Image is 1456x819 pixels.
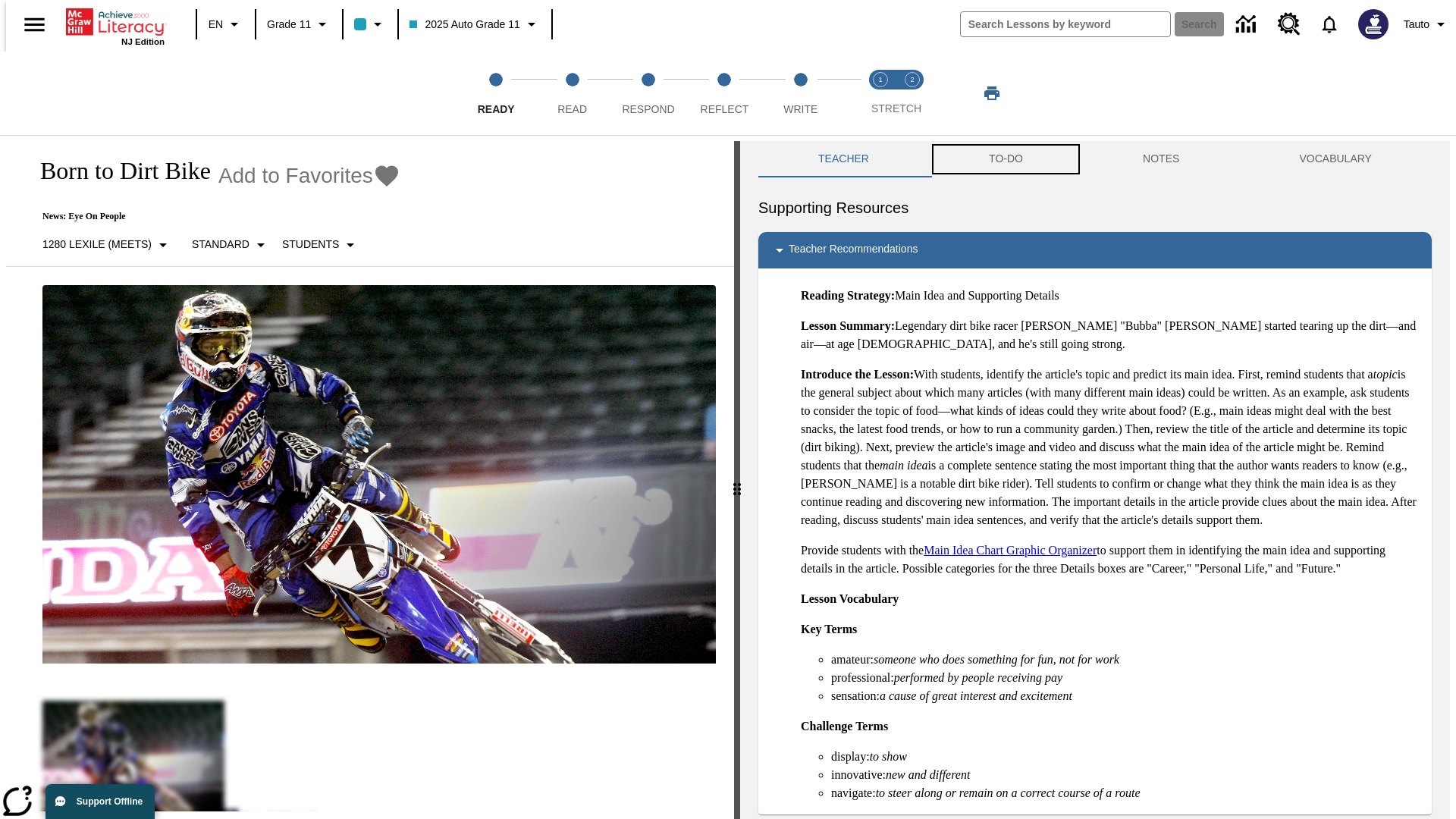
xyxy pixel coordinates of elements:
[878,76,882,83] text: 1
[870,750,907,763] em: to show
[758,232,1432,268] div: Teacher Recommendations
[783,103,817,115] span: Write
[42,285,716,664] img: Motocross racer James Stewart flies through the air on his dirt bike.
[12,2,57,47] button: Open side menu
[1083,141,1239,177] button: NOTES
[758,141,929,177] button: Teacher
[24,157,211,185] h1: Born to Dirt Bike
[758,141,1432,177] div: Instructional Panel Tabs
[801,592,899,605] strong: Lesson Vocabulary
[801,541,1420,578] p: Provide students with the to support them in identifying the main idea and supporting details in ...
[701,103,749,115] span: Reflect
[202,11,250,38] button: Language: EN, Select a language
[831,651,1420,669] li: amateur:
[1358,9,1389,39] img: Avatar
[880,689,1072,702] em: a cause of great interest and excitement
[1269,4,1310,45] a: Resource Center, Will open in new tab
[801,368,914,381] strong: Introduce the Lesson:
[734,141,740,819] div: Press Enter or Spacebar and then press right and left arrow keys to move the slider
[186,231,276,259] button: Scaffolds, Standard
[1404,17,1429,33] span: Tauto
[45,784,155,819] button: Support Offline
[871,102,921,115] span: STRETCH
[261,11,337,38] button: Grade: Grade 11, Select a grade
[276,231,366,259] button: Select Student
[24,211,400,222] p: News: Eye On People
[1227,4,1269,45] a: Data Center
[910,76,914,83] text: 2
[218,164,373,188] span: Add to Favorites
[968,80,1016,107] button: Print
[192,237,249,253] p: Standard
[1239,141,1432,177] button: VOCABULARY
[282,237,339,253] p: Students
[66,5,165,46] div: Home
[348,11,393,38] button: Class color is light blue. Change class color
[77,796,143,807] span: Support Offline
[886,768,970,781] em: new and different
[929,141,1083,177] button: TO-DO
[42,237,152,253] p: 1280 Lexile (Meets)
[789,241,918,259] p: Teacher Recommendations
[267,17,311,33] span: Grade 11
[801,720,888,733] strong: Challenge Terms
[528,52,616,135] button: Read step 2 of 5
[890,52,934,135] button: Stretch Respond step 2 of 2
[894,671,1062,684] em: performed by people receiving pay
[758,196,1432,220] h6: Supporting Resources
[801,287,1420,305] p: Main Idea and Supporting Details
[831,687,1420,705] li: sensation:
[801,623,857,635] strong: Key Terms
[831,784,1420,802] li: navigate:
[209,17,223,33] span: EN
[121,37,165,46] span: NJ Edition
[557,103,587,115] span: Read
[478,103,515,115] span: Ready
[1398,11,1456,38] button: Profile/Settings
[831,748,1420,766] li: display:
[858,52,902,135] button: Stretch Read step 1 of 2
[801,366,1420,529] p: With students, identify the article's topic and predict its main idea. First, remind students tha...
[409,17,519,33] span: 2025 Auto Grade 11
[831,669,1420,687] li: professional:
[218,162,400,189] button: Add to Favorites - Born to Dirt Bike
[403,11,546,38] button: Class: 2025 Auto Grade 11, Select your class
[680,52,768,135] button: Reflect step 4 of 5
[622,103,674,115] span: Respond
[1310,5,1349,44] a: Notifications
[961,12,1170,36] input: search field
[801,319,895,332] strong: Lesson Summary:
[880,459,928,472] em: main idea
[1349,5,1398,44] button: Select a new avatar
[757,52,845,135] button: Write step 5 of 5
[36,231,178,259] button: Select Lexile, 1280 Lexile (Meets)
[801,289,895,302] strong: Reading Strategy:
[604,52,692,135] button: Respond step 3 of 5
[1373,368,1398,381] em: topic
[924,544,1097,557] a: Main Idea Chart Graphic Organizer
[452,52,540,135] button: Ready step 1 of 5
[874,653,1119,666] em: someone who does something for fun, not for work
[831,766,1420,784] li: innovative:
[6,141,734,811] div: reading
[876,786,1141,799] em: to steer along or remain on a correct course of a route
[740,141,1450,819] div: activity
[801,317,1420,353] p: Legendary dirt bike racer [PERSON_NAME] "Bubba" [PERSON_NAME] started tearing up the dirt—and air...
